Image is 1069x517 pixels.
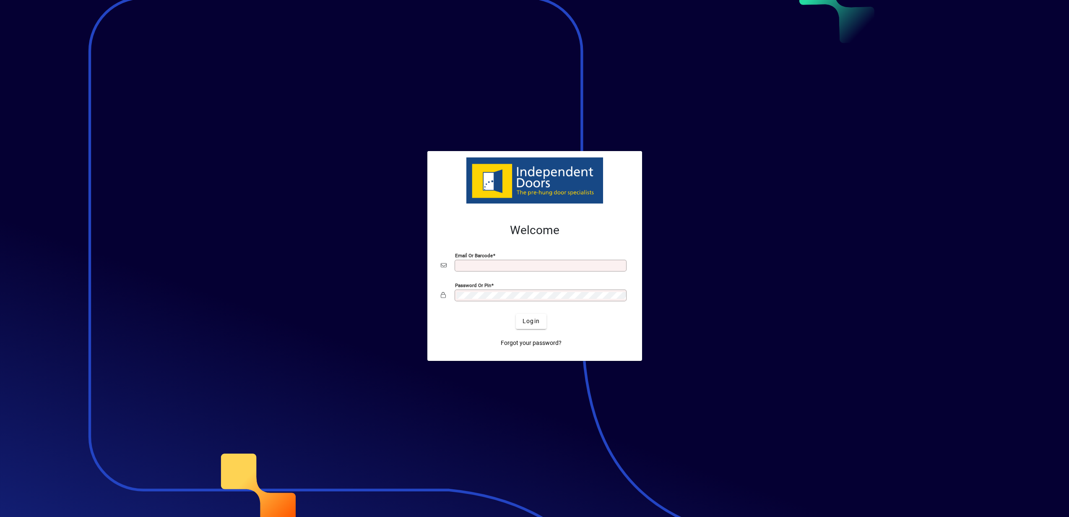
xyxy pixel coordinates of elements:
span: Forgot your password? [501,339,562,347]
mat-label: Email or Barcode [455,252,493,258]
mat-label: Password or Pin [455,282,491,288]
span: Login [523,317,540,326]
h2: Welcome [441,223,629,238]
button: Login [516,314,546,329]
a: Forgot your password? [497,336,565,351]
